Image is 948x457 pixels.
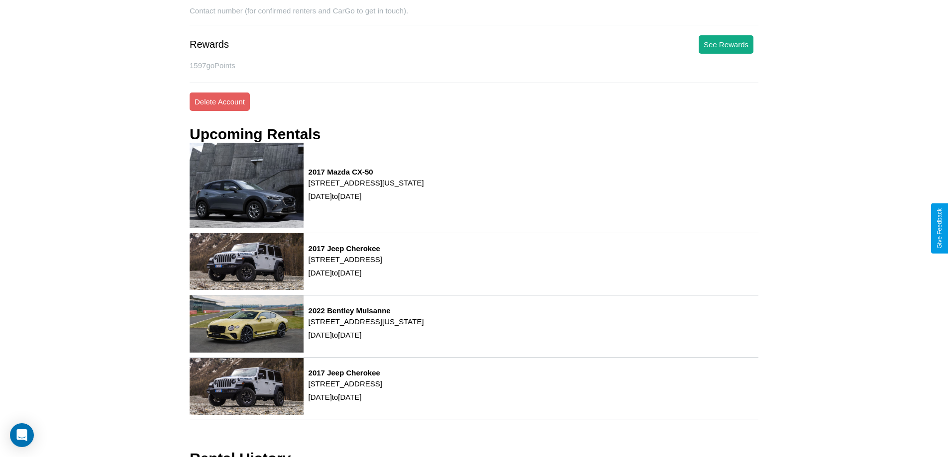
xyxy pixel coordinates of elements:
[190,59,758,72] p: 1597 goPoints
[309,315,424,328] p: [STREET_ADDRESS][US_STATE]
[190,126,320,143] h3: Upcoming Rentals
[190,6,758,25] div: Contact number (for confirmed renters and CarGo to get in touch).
[190,143,304,228] img: rental
[309,328,424,342] p: [DATE] to [DATE]
[936,208,943,249] div: Give Feedback
[309,306,424,315] h3: 2022 Bentley Mulsanne
[309,189,424,203] p: [DATE] to [DATE]
[190,39,229,50] div: Rewards
[699,35,753,54] button: See Rewards
[309,390,382,404] p: [DATE] to [DATE]
[309,253,382,266] p: [STREET_ADDRESS]
[190,92,250,111] button: Delete Account
[190,295,304,353] img: rental
[309,368,382,377] h3: 2017 Jeep Cherokee
[309,168,424,176] h3: 2017 Mazda CX-50
[309,377,382,390] p: [STREET_ADDRESS]
[309,266,382,279] p: [DATE] to [DATE]
[10,423,34,447] div: Open Intercom Messenger
[309,244,382,253] h3: 2017 Jeep Cherokee
[309,176,424,189] p: [STREET_ADDRESS][US_STATE]
[190,233,304,290] img: rental
[190,358,304,415] img: rental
